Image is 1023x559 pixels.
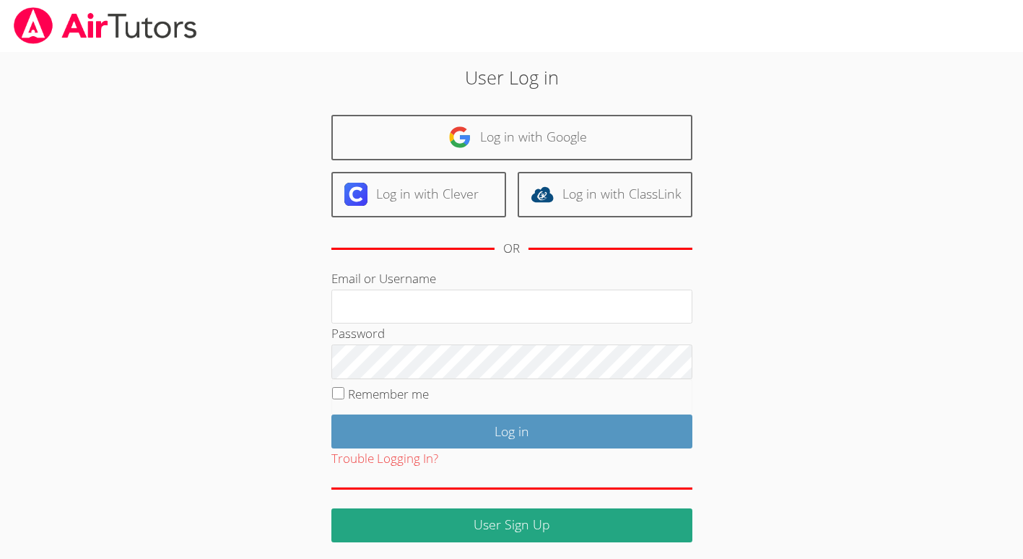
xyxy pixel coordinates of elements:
[331,448,438,469] button: Trouble Logging In?
[331,115,692,160] a: Log in with Google
[348,386,429,402] label: Remember me
[518,172,692,217] a: Log in with ClassLink
[12,7,199,44] img: airtutors_banner-c4298cdbf04f3fff15de1276eac7730deb9818008684d7c2e4769d2f7ddbe033.png
[503,238,520,259] div: OR
[235,64,788,91] h2: User Log in
[331,325,385,342] label: Password
[331,172,506,217] a: Log in with Clever
[344,183,367,206] img: clever-logo-6eab21bc6e7a338710f1a6ff85c0baf02591cd810cc4098c63d3a4b26e2feb20.svg
[448,126,471,149] img: google-logo-50288ca7cdecda66e5e0955fdab243c47b7ad437acaf1139b6f446037453330a.svg
[331,270,436,287] label: Email or Username
[331,508,692,542] a: User Sign Up
[331,415,692,448] input: Log in
[531,183,554,206] img: classlink-logo-d6bb404cc1216ec64c9a2012d9dc4662098be43eaf13dc465df04b49fa7ab582.svg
